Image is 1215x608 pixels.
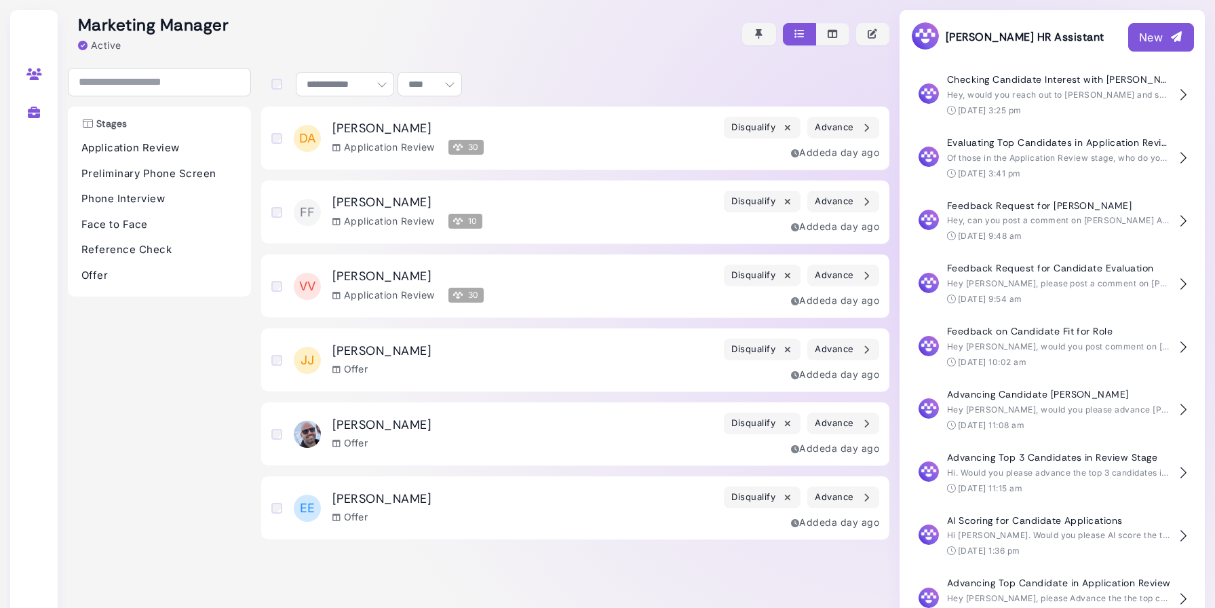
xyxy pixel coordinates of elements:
[294,273,321,300] span: VV
[81,242,237,258] p: Reference Check
[332,362,368,376] div: Offer
[332,288,435,302] div: Application Review
[910,127,1194,190] button: Evaluating Top Candidates in Application Review Of those in the Application Review stage, who do ...
[910,252,1194,316] button: Feedback Request for Candidate Evaluation Hey [PERSON_NAME], please post a comment on [PERSON_NAM...
[332,418,431,433] h3: [PERSON_NAME]
[448,214,482,229] span: 10
[958,546,1020,556] time: [DATE] 1:36 pm
[332,269,484,284] h3: [PERSON_NAME]
[815,417,872,431] div: Advance
[731,343,793,357] div: Disqualify
[724,191,801,212] button: Disqualify
[81,217,237,233] p: Face to Face
[815,343,872,357] div: Advance
[958,168,1021,178] time: [DATE] 3:41 pm
[294,347,321,374] span: JJ
[815,269,872,283] div: Advance
[1139,29,1183,45] div: New
[958,105,1022,115] time: [DATE] 3:25 pm
[724,339,801,360] button: Disqualify
[332,492,431,507] h3: [PERSON_NAME]
[332,121,484,136] h3: [PERSON_NAME]
[832,442,879,454] time: Aug 26, 2025
[731,417,793,431] div: Disqualify
[947,74,1171,85] h4: Checking Candidate Interest with [PERSON_NAME]
[294,125,321,152] span: DA
[910,442,1194,505] button: Advancing Top 3 Candidates in Review Stage Hi. Would you please advance the top 3 candidates in t...
[332,140,435,154] div: Application Review
[731,195,793,209] div: Disqualify
[75,118,134,130] h3: Stages
[81,268,237,284] p: Offer
[1128,23,1194,52] button: New
[807,265,879,286] button: Advance
[958,357,1026,367] time: [DATE] 10:02 am
[832,147,879,158] time: Aug 26, 2025
[947,452,1171,463] h4: Advancing Top 3 Candidates in Review Stage
[947,389,1171,400] h4: Advancing Candidate [PERSON_NAME]
[807,117,879,138] button: Advance
[731,269,793,283] div: Disqualify
[910,379,1194,442] button: Advancing Candidate [PERSON_NAME] Hey [PERSON_NAME], would you please advance [PERSON_NAME]? [DAT...
[947,326,1171,337] h4: Feedback on Candidate Fit for Role
[947,200,1171,212] h4: Feedback Request for [PERSON_NAME]
[332,214,435,228] div: Application Review
[832,516,879,528] time: Aug 26, 2025
[332,510,368,524] div: Offer
[78,38,121,52] div: Active
[815,491,872,505] div: Advance
[815,195,872,209] div: Advance
[910,64,1194,127] button: Checking Candidate Interest with [PERSON_NAME] Hey, would you reach out to [PERSON_NAME] and see ...
[731,121,793,135] div: Disqualify
[81,191,237,207] p: Phone Interview
[724,413,801,434] button: Disqualify
[832,294,879,306] time: Aug 26, 2025
[947,263,1171,274] h4: Feedback Request for Candidate Evaluation
[910,21,1104,53] h3: [PERSON_NAME] HR Assistant
[453,142,463,152] img: Megan Score
[958,294,1022,304] time: [DATE] 9:54 am
[78,16,229,35] h2: Marketing Manager
[448,288,484,303] span: 30
[910,505,1194,568] button: AI Scoring for Candidate Applications Hi [PERSON_NAME]. Would you please AI score the two candida...
[791,219,879,233] div: Added
[947,515,1171,527] h4: AI Scoring for Candidate Applications
[791,441,879,455] div: Added
[910,316,1194,379] button: Feedback on Candidate Fit for Role Hey [PERSON_NAME], would you post comment on [PERSON_NAME] sha...
[294,495,321,522] span: EE
[947,137,1171,149] h4: Evaluating Top Candidates in Application Review
[791,515,879,529] div: Added
[958,420,1024,430] time: [DATE] 11:08 am
[332,195,482,210] h3: [PERSON_NAME]
[731,491,793,505] div: Disqualify
[910,190,1194,253] button: Feedback Request for [PERSON_NAME] Hey, can you post a comment on [PERSON_NAME] Applicant sharing...
[958,231,1022,241] time: [DATE] 9:48 am
[332,436,368,450] div: Offer
[724,487,801,508] button: Disqualify
[724,117,801,138] button: Disqualify
[958,483,1022,493] time: [DATE] 11:15 am
[807,339,879,360] button: Advance
[294,199,321,226] span: FF
[807,191,879,212] button: Advance
[81,166,237,182] p: Preliminary Phone Screen
[947,577,1171,589] h4: Advancing Top Candidate in Application Review
[791,145,879,159] div: Added
[832,368,879,380] time: Aug 26, 2025
[807,413,879,434] button: Advance
[448,140,484,155] span: 30
[815,121,872,135] div: Advance
[791,367,879,381] div: Added
[453,290,463,300] img: Megan Score
[807,487,879,508] button: Advance
[724,265,801,286] button: Disqualify
[332,344,431,359] h3: [PERSON_NAME]
[832,221,879,232] time: Aug 26, 2025
[81,140,237,156] p: Application Review
[791,293,879,307] div: Added
[453,216,463,226] img: Megan Score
